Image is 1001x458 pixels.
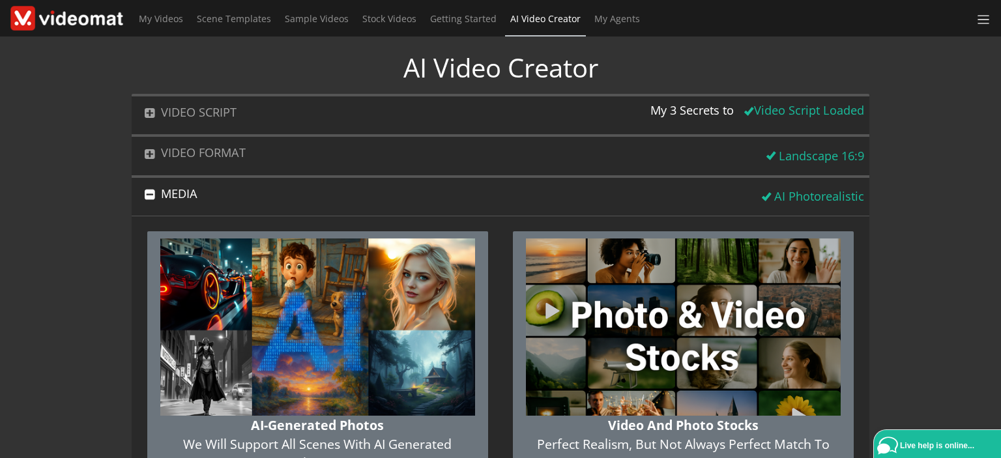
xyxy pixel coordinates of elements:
button: VIDEO SCRIPT [132,96,646,128]
button: MEDIA [132,178,757,210]
span: Sample Videos [285,12,349,25]
div: Landscape 16:9 [779,147,864,165]
span: AI Video Creator [510,12,581,25]
span: Getting Started [430,12,497,25]
span: Live help is online... [900,441,974,450]
strong: Video and Photo Stocks [608,416,759,434]
span: Stock Videos [362,12,416,25]
span: Scene Templates [197,12,271,25]
img: Theme-Logo [10,6,123,30]
span: My Videos [139,12,183,25]
div: AI Photorealistic [774,188,864,205]
strong: AI-generated photos [251,416,384,434]
button: VIDEO FORMAT [132,137,762,169]
h1: AI Video Creator [403,52,598,83]
span: Video Script Loaded [739,96,869,134]
a: Live help is online... [877,433,1001,458]
span: My Agents [594,12,640,25]
span: My 3 Secrets to [645,96,739,134]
